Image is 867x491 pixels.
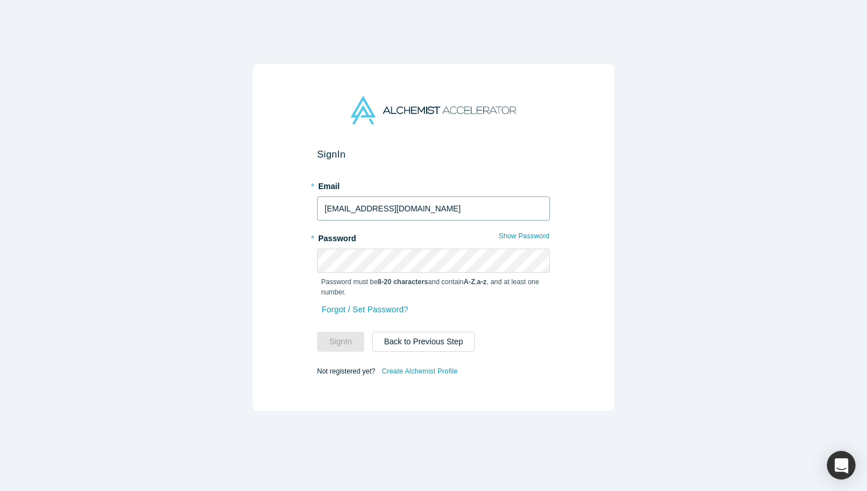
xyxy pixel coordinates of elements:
strong: A-Z [464,278,475,286]
img: Alchemist Accelerator Logo [351,96,516,124]
button: Show Password [498,229,550,243]
button: SignIn [317,332,364,352]
span: Not registered yet? [317,367,375,375]
strong: a-z [477,278,487,286]
button: Back to Previous Step [372,332,475,352]
label: Email [317,176,550,193]
a: Create Alchemist Profile [381,364,458,379]
h2: Sign In [317,148,550,160]
p: Password must be and contain , , and at least one number. [321,277,546,297]
label: Password [317,229,550,245]
strong: 8-20 characters [378,278,428,286]
a: Forgot / Set Password? [321,300,409,320]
